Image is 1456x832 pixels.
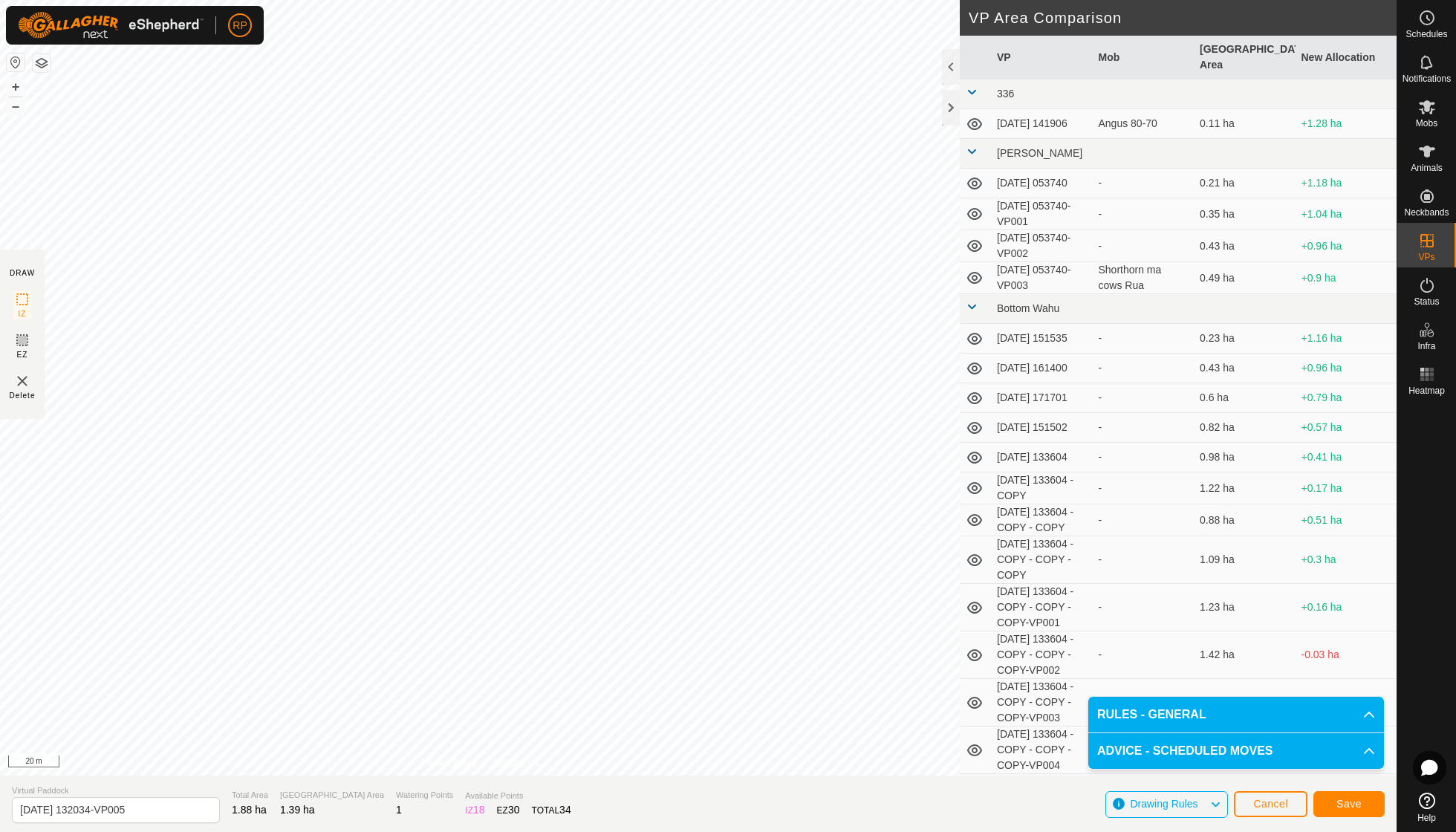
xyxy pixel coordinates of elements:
td: 0.43 ha [1194,230,1296,262]
div: - [1099,599,1189,615]
div: - [1099,238,1189,254]
button: Map Layers [33,54,51,72]
td: 0.35 ha [1194,198,1296,230]
div: TOTAL [532,802,571,818]
div: - [1099,175,1189,191]
td: 1.23 ha [1194,584,1296,631]
td: [DATE] 133604 - COPY - COPY [991,504,1093,536]
div: DRAW [10,267,35,279]
span: Schedules [1405,30,1447,39]
span: Total Area [232,789,268,802]
td: [DATE] 053740 [991,169,1093,198]
div: - [1099,513,1189,528]
button: Cancel [1234,791,1307,817]
td: +1.16 ha [1296,324,1397,354]
td: 0.58 ha [1194,774,1296,822]
td: 1.22 ha [1194,472,1296,504]
td: +0.41 ha [1296,443,1397,472]
td: [DATE] 053740-VP003 [991,262,1093,294]
span: Drawing Rules [1130,798,1197,810]
div: - [1099,331,1189,346]
span: Watering Points [396,789,453,802]
span: [GEOGRAPHIC_DATA] Area [280,789,384,802]
td: [DATE] 133604 - COPY - COPY - COPY-VP001 [991,584,1093,631]
td: 0.82 ha [1194,413,1296,443]
td: [DATE] 151535 [991,324,1093,354]
td: +0.9 ha [1296,262,1397,294]
td: 0.68 ha [1194,679,1296,727]
img: Gallagher Logo [18,12,204,39]
td: +0.51 ha [1296,504,1397,536]
td: [DATE] 133604 - COPY - COPY - COPY [991,536,1093,584]
td: +0.17 ha [1296,472,1397,504]
span: Neckbands [1404,208,1449,217]
td: +0.96 ha [1296,230,1397,262]
td: +0.71 ha [1296,679,1397,727]
span: ADVICE - SCHEDULED MOVES [1097,742,1273,760]
td: [DATE] 053740-VP002 [991,230,1093,262]
span: 30 [508,804,520,816]
div: - [1099,207,1189,222]
span: Cancel [1253,798,1288,810]
td: +0.3 ha [1296,536,1397,584]
button: Reset Map [7,53,25,71]
td: 0.21 ha [1194,169,1296,198]
span: [PERSON_NAME] [997,147,1082,159]
td: [DATE] 133604 - COPY - COPY - COPY-VP002 [991,631,1093,679]
span: Mobs [1416,119,1437,128]
td: +1.04 ha [1296,198,1397,230]
td: [DATE] 161400 [991,354,1093,383]
td: +1.18 ha [1296,169,1397,198]
td: 0.6 ha [1194,383,1296,413]
span: Animals [1411,163,1443,172]
td: [DATE] 133604 - COPY - COPY - COPY-VP005 [991,774,1093,822]
div: - [1099,647,1189,663]
span: 1 [396,804,402,816]
a: Contact Us [495,756,539,770]
span: RP [233,18,247,33]
td: 0.43 ha [1194,354,1296,383]
td: [DATE] 053740-VP001 [991,198,1093,230]
div: - [1099,552,1189,568]
span: Infra [1417,342,1435,351]
td: 1.42 ha [1194,631,1296,679]
td: 0.98 ha [1194,443,1296,472]
div: - [1099,420,1189,435]
span: Bottom Wahu [997,302,1059,314]
span: Available Points [465,790,571,802]
div: - [1099,390,1189,406]
span: Heatmap [1408,386,1445,395]
td: [DATE] 133604 [991,443,1093,472]
div: Angus 80-70 [1099,116,1189,131]
a: Help [1397,787,1456,828]
h2: VP Area Comparison [969,9,1397,27]
img: VP [13,372,31,390]
div: EZ [497,802,520,818]
div: - [1099,695,1189,710]
span: EZ [17,349,28,360]
div: - [1099,360,1189,376]
th: VP [991,36,1093,79]
span: RULES - GENERAL [1097,706,1206,724]
td: +0.79 ha [1296,383,1397,413]
td: +0.96 ha [1296,354,1397,383]
span: IZ [19,308,27,319]
td: [DATE] 133604 - COPY - COPY - COPY-VP003 [991,679,1093,727]
td: [DATE] 171701 [991,383,1093,413]
th: Mob [1093,36,1195,79]
td: 1.09 ha [1194,536,1296,584]
span: Status [1414,297,1439,306]
p-accordion-header: RULES - GENERAL [1088,697,1384,732]
td: [DATE] 133604 - COPY - COPY - COPY-VP004 [991,727,1093,774]
td: -0.03 ha [1296,631,1397,679]
span: 1.88 ha [232,804,267,816]
span: Save [1336,798,1362,810]
td: 0.88 ha [1194,504,1296,536]
div: - [1099,449,1189,465]
span: Delete [10,390,36,401]
td: 0.49 ha [1194,262,1296,294]
span: Help [1417,813,1436,822]
td: [DATE] 151502 [991,413,1093,443]
div: IZ [465,802,484,818]
td: [DATE] 133604 - COPY [991,472,1093,504]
